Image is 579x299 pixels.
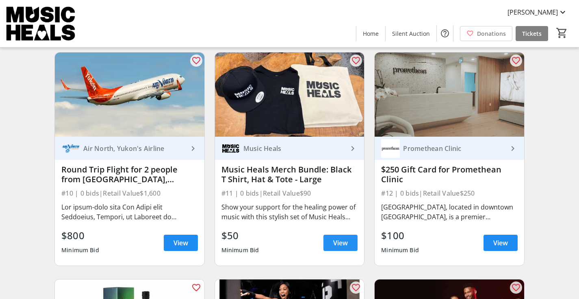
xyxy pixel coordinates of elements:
button: [PERSON_NAME] [501,6,574,19]
mat-icon: favorite_outline [351,283,361,292]
div: Music Heals [240,144,348,153]
mat-icon: keyboard_arrow_right [188,144,198,153]
div: Round Trip Flight for 2 people from [GEOGRAPHIC_DATA], [GEOGRAPHIC_DATA] or [GEOGRAPHIC_DATA] to/... [61,165,198,184]
a: Music HealsMusic Heals [215,137,364,160]
mat-icon: favorite_outline [191,283,201,292]
div: Air North, Yukon's Airline [80,144,188,153]
button: Help [437,25,453,41]
div: Minimum Bid [381,243,419,258]
div: Show your support for the healing power of music with this stylish set of Music Heals gear. The p... [221,202,358,222]
span: Tickets [522,29,542,38]
img: Air North, Yukon's Airline [61,139,80,158]
img: Music Heals [221,139,240,158]
mat-icon: favorite_outline [511,56,521,65]
div: Lor ipsum-dolo sita Con Adipi elit Seddoeius, Tempori, ut Laboreet do Magnaaliqu eni adminimv qui... [61,202,198,222]
a: Promethean ClinicPromethean Clinic [375,137,524,160]
img: Music Heals Merch Bundle: Black T Shirt, Hat & Tote - Large [215,52,364,137]
div: Promethean Clinic [400,144,508,153]
span: Donations [477,29,506,38]
mat-icon: favorite_outline [511,283,521,292]
a: View [164,235,198,251]
mat-icon: favorite_outline [191,56,201,65]
mat-icon: favorite_outline [351,56,361,65]
a: Tickets [516,26,548,41]
div: $50 [221,228,259,243]
div: Minimum Bid [221,243,259,258]
span: View [333,238,348,248]
span: View [173,238,188,248]
div: Minimum Bid [61,243,99,258]
div: #12 | 0 bids | Retail Value $250 [381,188,518,199]
div: #11 | 0 bids | Retail Value $90 [221,188,358,199]
div: $800 [61,228,99,243]
img: Promethean Clinic [381,139,400,158]
a: Air North, Yukon's AirlineAir North, Yukon's Airline [55,137,204,160]
div: #10 | 0 bids | Retail Value $1,600 [61,188,198,199]
span: Silent Auction [392,29,430,38]
div: Music Heals Merch Bundle: Black T Shirt, Hat & Tote - Large [221,165,358,184]
span: [PERSON_NAME] [507,7,558,17]
a: View [484,235,518,251]
button: Cart [555,26,569,40]
span: Home [363,29,379,38]
img: $250 Gift Card for Promethean Clinic [375,52,524,137]
div: $100 [381,228,419,243]
span: View [493,238,508,248]
img: Round Trip Flight for 2 people from Vancouver, Kelowna or Victoria to/from Whitehorse with Air North [55,52,204,137]
a: View [323,235,358,251]
div: $250 Gift Card for Promethean Clinic [381,165,518,184]
a: Silent Auction [386,26,436,41]
a: Home [356,26,385,41]
a: Donations [460,26,512,41]
img: Music Heals Charitable Foundation's Logo [5,3,77,44]
mat-icon: keyboard_arrow_right [348,144,358,153]
mat-icon: keyboard_arrow_right [508,144,518,153]
div: [GEOGRAPHIC_DATA], located in downtown [GEOGRAPHIC_DATA], is a premier destination for holistic w... [381,202,518,222]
